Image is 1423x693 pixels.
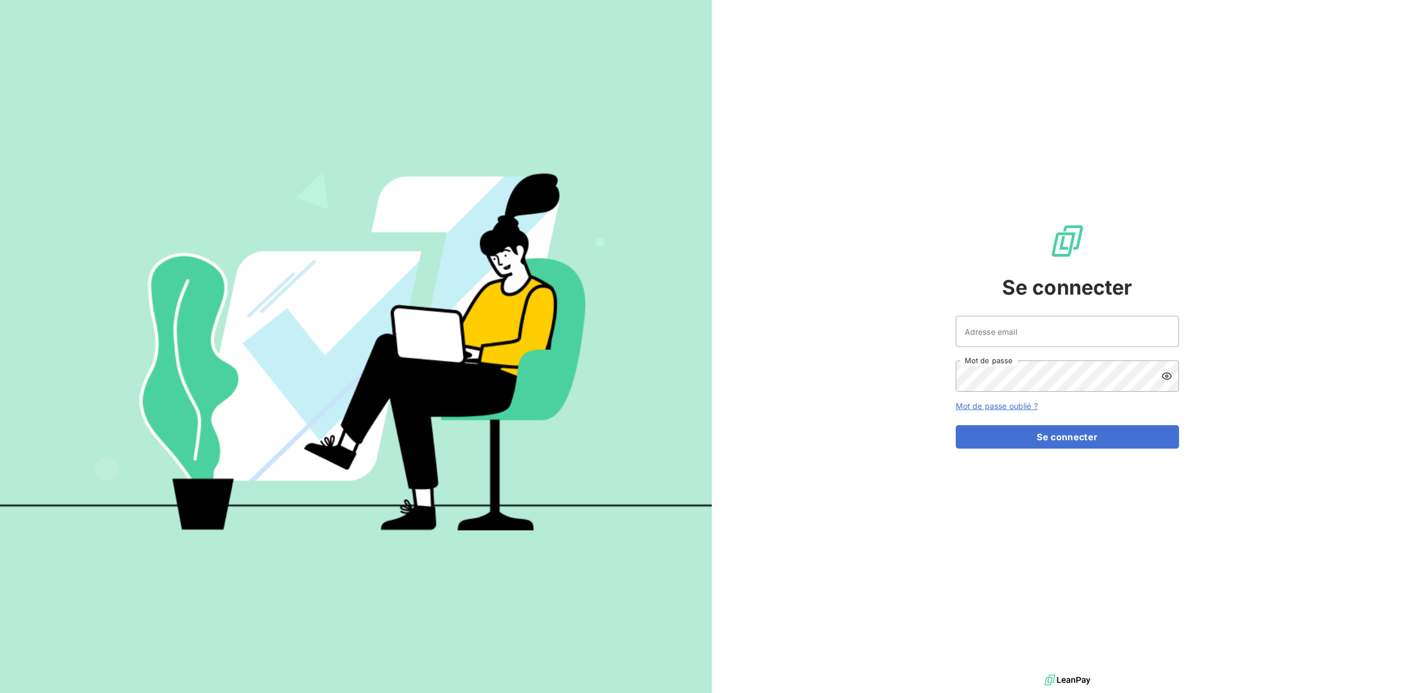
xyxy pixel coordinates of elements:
[1002,272,1133,302] span: Se connecter
[1050,223,1085,259] img: Logo LeanPay
[956,425,1179,449] button: Se connecter
[1045,672,1090,689] img: logo
[956,316,1179,347] input: placeholder
[956,401,1038,411] a: Mot de passe oublié ?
